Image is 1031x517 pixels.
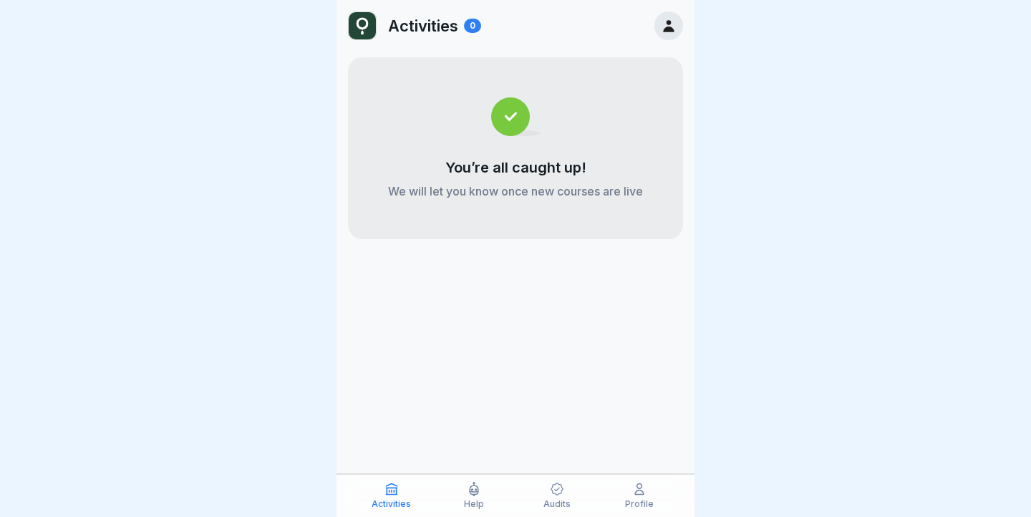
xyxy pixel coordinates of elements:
[625,499,654,509] p: Profile
[388,183,643,199] p: We will let you know once new courses are live
[349,12,376,39] img: w8ckb49isjqmp9e19xztpdfx.png
[543,499,571,509] p: Audits
[464,19,481,33] div: 0
[445,159,586,176] p: You’re all caught up!
[372,499,411,509] p: Activities
[388,16,458,35] p: Activities
[491,97,541,136] img: completed.svg
[464,499,484,509] p: Help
